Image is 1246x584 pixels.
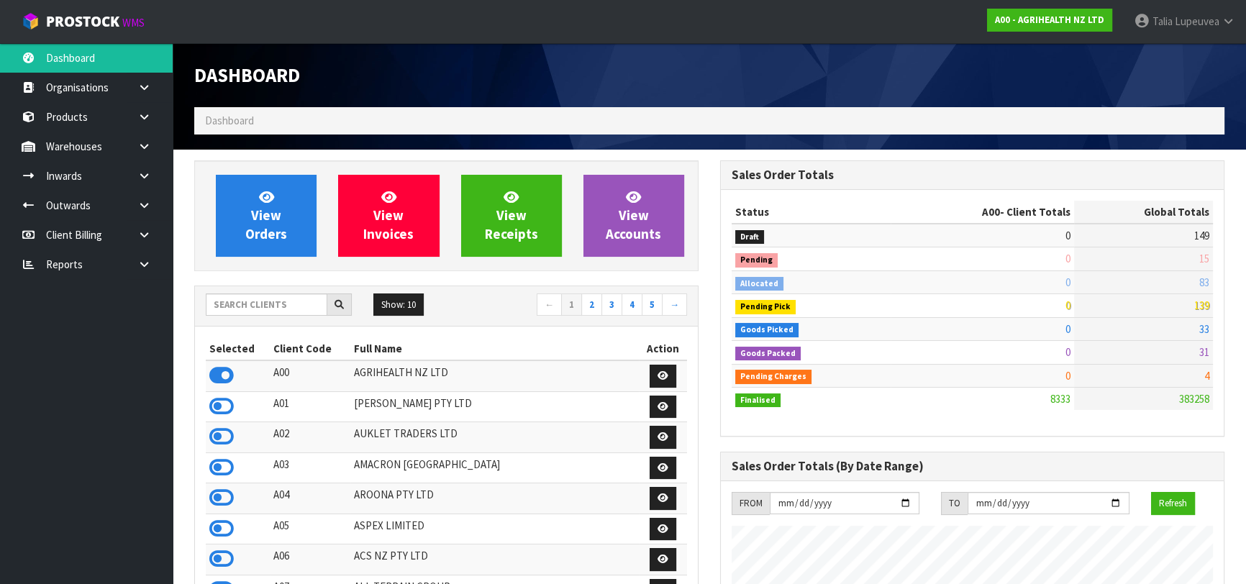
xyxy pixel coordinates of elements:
td: AUKLET TRADERS LTD [350,422,639,453]
span: A00 [982,205,1000,219]
a: A00 - AGRIHEALTH NZ LTD [987,9,1112,32]
span: 0 [1065,252,1070,265]
span: 383258 [1179,392,1209,406]
span: 33 [1199,322,1209,336]
span: Goods Picked [735,323,799,337]
span: 0 [1065,229,1070,242]
a: 4 [622,293,642,316]
td: A05 [270,514,350,544]
span: Talia [1152,14,1173,28]
span: ProStock [46,12,119,31]
span: 0 [1065,322,1070,336]
td: A06 [270,544,350,575]
td: AROONA PTY LTD [350,483,639,514]
a: 2 [581,293,602,316]
a: ← [537,293,562,316]
span: Allocated [735,277,783,291]
td: ASPEX LIMITED [350,514,639,544]
span: View Receipts [485,188,538,242]
div: FROM [732,492,770,515]
span: Finalised [735,393,781,408]
a: ViewOrders [216,175,317,257]
a: 5 [642,293,663,316]
th: Status [732,201,891,224]
th: Global Totals [1074,201,1213,224]
small: WMS [122,16,145,29]
td: A01 [270,391,350,422]
div: TO [941,492,968,515]
td: AMACRON [GEOGRAPHIC_DATA] [350,452,639,483]
span: Draft [735,230,764,245]
span: 0 [1065,369,1070,383]
td: A02 [270,422,350,453]
td: A00 [270,360,350,391]
a: 1 [561,293,582,316]
td: A04 [270,483,350,514]
span: View Invoices [363,188,414,242]
a: → [662,293,687,316]
th: Full Name [350,337,639,360]
a: ViewInvoices [338,175,439,257]
a: ViewReceipts [461,175,562,257]
span: 149 [1194,229,1209,242]
span: 0 [1065,298,1070,312]
td: [PERSON_NAME] PTY LTD [350,391,639,422]
span: 0 [1065,345,1070,359]
span: 31 [1199,345,1209,359]
span: Lupeuvea [1175,14,1219,28]
button: Show: 10 [373,293,424,316]
img: cube-alt.png [22,12,40,30]
nav: Page navigation [458,293,688,319]
strong: A00 - AGRIHEALTH NZ LTD [995,14,1104,26]
td: ACS NZ PTY LTD [350,544,639,575]
a: ViewAccounts [583,175,684,257]
th: - Client Totals [891,201,1074,224]
span: 4 [1204,369,1209,383]
span: Dashboard [194,63,300,87]
span: 83 [1199,275,1209,289]
span: 15 [1199,252,1209,265]
span: View Orders [245,188,287,242]
span: Pending [735,253,778,268]
th: Action [639,337,687,360]
button: Refresh [1151,492,1195,515]
td: A03 [270,452,350,483]
h3: Sales Order Totals [732,168,1213,182]
th: Selected [206,337,270,360]
span: 0 [1065,275,1070,289]
a: 3 [601,293,622,316]
span: Dashboard [205,114,254,127]
th: Client Code [270,337,350,360]
td: AGRIHEALTH NZ LTD [350,360,639,391]
h3: Sales Order Totals (By Date Range) [732,460,1213,473]
span: Goods Packed [735,347,801,361]
span: 8333 [1050,392,1070,406]
input: Search clients [206,293,327,316]
span: 139 [1194,298,1209,312]
span: Pending Pick [735,300,796,314]
span: Pending Charges [735,370,811,384]
span: View Accounts [606,188,661,242]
